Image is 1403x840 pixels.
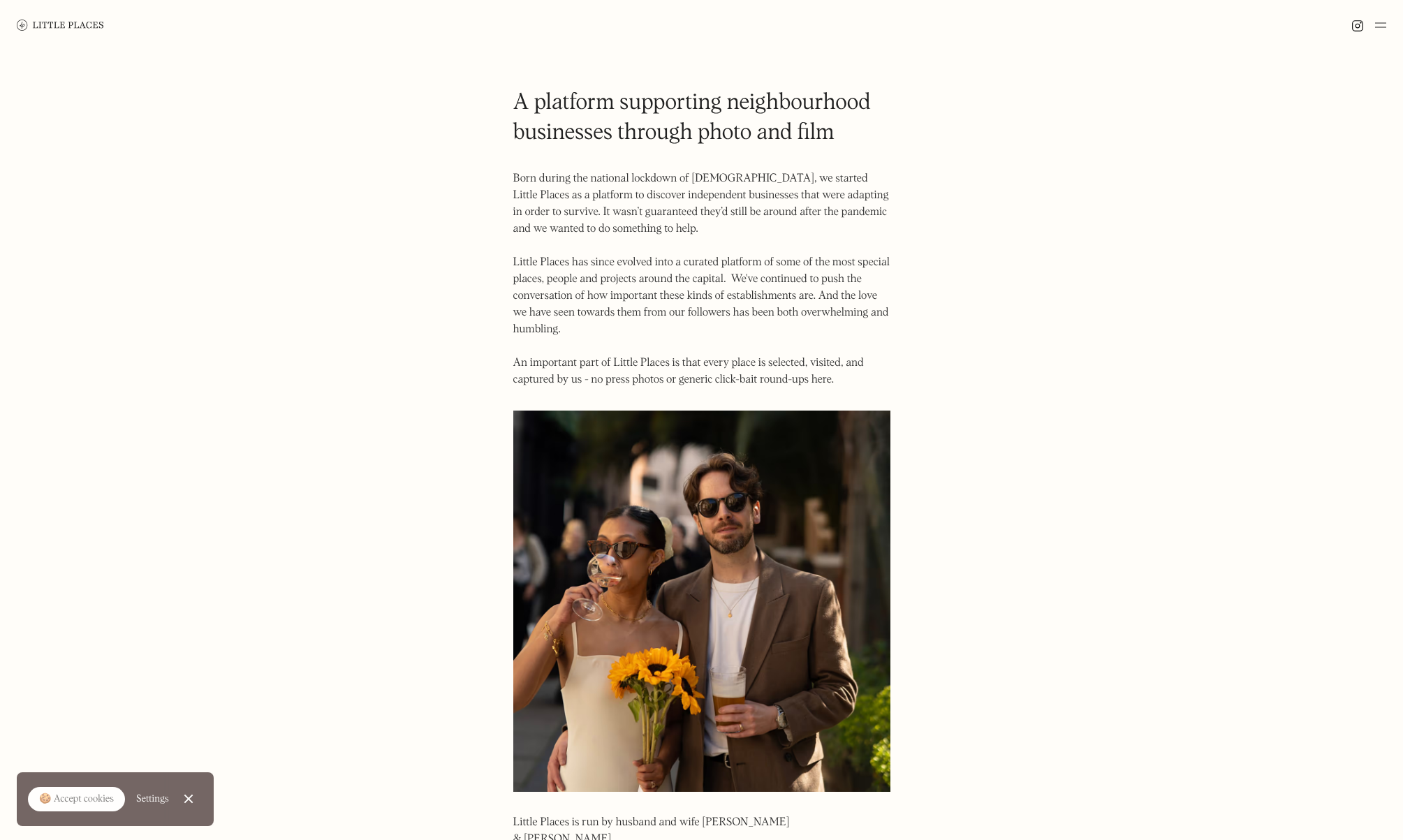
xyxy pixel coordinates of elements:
[188,799,189,800] div: Close Cookie Popup
[28,787,125,812] a: 🍪 Accept cookies
[136,794,169,804] div: Settings
[513,170,890,388] p: Born during the national lockdown of [DEMOGRAPHIC_DATA], we started Little Places as a platform t...
[136,783,169,815] a: Settings
[513,411,890,792] img: Little Places founders: Kyra & Jason
[513,88,890,148] h1: A platform supporting neighbourhood businesses through photo and film
[175,785,203,813] a: Close Cookie Popup
[39,793,114,806] div: 🍪 Accept cookies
